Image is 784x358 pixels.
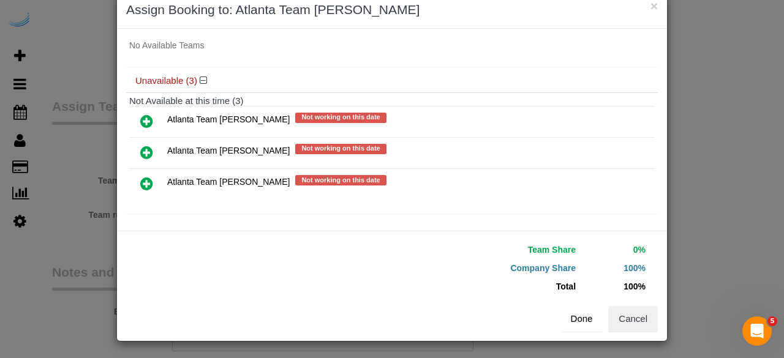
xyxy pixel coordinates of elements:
td: 0% [579,241,649,259]
button: Done [560,306,603,332]
td: Company Share [401,259,579,277]
button: Cancel [608,306,658,332]
td: 100% [579,259,649,277]
span: Not working on this date [295,113,386,122]
td: Team Share [401,241,579,259]
h4: Unavailable (3) [135,76,649,86]
h3: Assign Booking to: Atlanta Team [PERSON_NAME] [126,1,658,19]
td: 100% [579,277,649,296]
span: 5 [767,316,777,326]
h4: Not Available at this time (3) [129,96,655,106]
iframe: Intercom live chat [742,316,772,346]
span: Not working on this date [295,175,386,185]
span: Atlanta Team [PERSON_NAME] [167,115,290,125]
td: Total [401,277,579,296]
span: Not working on this date [295,144,386,154]
span: Atlanta Team [PERSON_NAME] [167,177,290,187]
span: Atlanta Team [PERSON_NAME] [167,146,290,156]
span: No Available Teams [129,40,204,50]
